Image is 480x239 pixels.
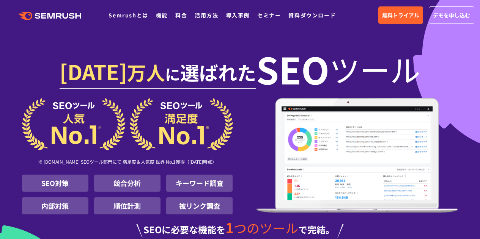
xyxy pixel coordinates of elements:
a: 資料ダウンロード [288,11,336,19]
a: 導入事例 [226,11,250,19]
li: キーワード調査 [166,175,233,192]
span: 1 [225,217,234,237]
li: SEO対策 [22,175,88,192]
a: デモを申し込む [429,6,474,24]
li: 順位計測 [94,197,161,214]
div: ※ [DOMAIN_NAME] SEOツール部門にて 満足度＆人気度 世界 No.1獲得（[DATE]時点） [22,150,233,175]
a: Semrushとは [109,11,148,19]
a: セミナー [257,11,281,19]
a: 料金 [175,11,187,19]
a: 活用方法 [195,11,218,19]
span: ツール [329,54,420,84]
span: デモを申し込む [433,11,470,19]
a: 無料トライアル [378,6,423,24]
span: [DATE] [60,56,127,86]
span: 無料トライアル [382,11,419,19]
span: で完結。 [298,223,335,236]
div: SEOに必要な機能を [22,220,458,238]
span: つのツール [234,219,298,237]
span: 万人 [127,58,165,86]
a: 機能 [156,11,168,19]
span: SEO [256,54,329,84]
span: 選ばれた [180,58,256,86]
span: に [165,63,180,85]
li: 内部対策 [22,197,88,214]
li: 競合分析 [94,175,161,192]
li: 被リンク調査 [166,197,233,214]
